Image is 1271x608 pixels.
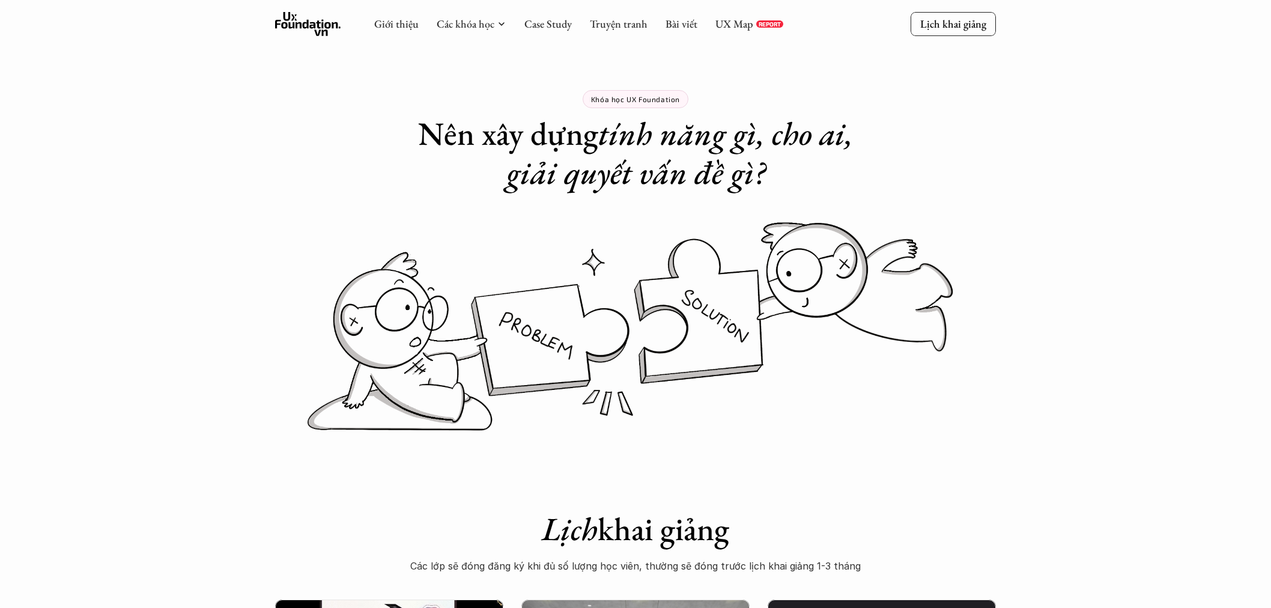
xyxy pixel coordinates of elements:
p: Các lớp sẽ đóng đăng ký khi đủ số lượng học viên, thường sẽ đóng trước lịch khai giảng 1-3 tháng [395,557,876,575]
em: Lịch [542,508,598,550]
a: Các khóa học [437,17,494,31]
h1: khai giảng [395,509,876,549]
a: UX Map [715,17,753,31]
a: Bài viết [666,17,697,31]
p: REPORT [759,20,781,28]
p: Lịch khai giảng [920,17,986,31]
a: REPORT [756,20,783,28]
a: Giới thiệu [374,17,419,31]
a: Lịch khai giảng [911,12,996,35]
a: Case Study [524,17,572,31]
em: tính năng gì, cho ai, giải quyết vấn đề gì? [506,112,861,193]
h1: Nên xây dựng [395,114,876,192]
a: Truyện tranh [590,17,648,31]
p: Khóa học UX Foundation [591,95,680,103]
